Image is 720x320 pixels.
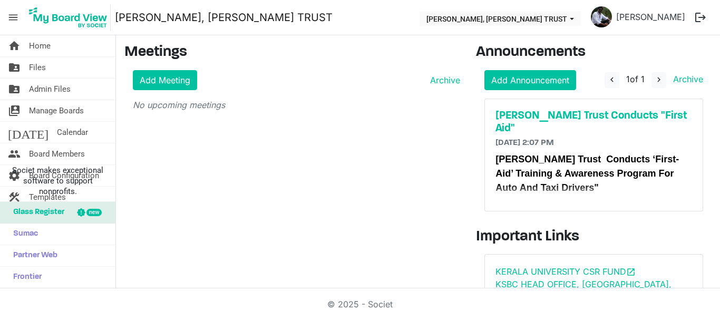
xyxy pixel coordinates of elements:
[8,267,42,288] span: Frontier
[426,74,460,86] a: Archive
[654,75,664,84] span: navigate_next
[626,74,630,84] span: 1
[29,100,84,121] span: Manage Boards
[26,4,115,31] a: My Board View Logo
[8,245,57,266] span: Partner Web
[133,70,197,90] a: Add Meeting
[8,100,21,121] span: switch_account
[8,79,21,100] span: folder_shared
[8,224,38,245] span: Sumac
[420,11,581,26] button: THERESA BHAVAN, IMMANUEL CHARITABLE TRUST dropdownbutton
[86,209,102,216] div: new
[29,79,71,100] span: Admin Files
[476,228,712,246] h3: Important Links
[8,202,64,223] span: Glass Register
[669,74,703,84] a: Archive
[495,266,636,277] a: KERALA UNIVERSITY CSR FUNDopen_in_new
[57,122,88,143] span: Calendar
[605,72,619,88] button: navigate_before
[651,72,666,88] button: navigate_next
[29,35,51,56] span: Home
[8,143,21,164] span: people
[29,57,46,78] span: Files
[495,139,554,147] span: [DATE] 2:07 PM
[133,99,460,111] p: No upcoming meetings
[124,44,460,62] h3: Meetings
[495,154,679,193] span: [PERSON_NAME] Trust Conducts ‘First-Aid’ Training & Awareness Program For Auto And Taxi Drivers"
[484,70,576,90] a: Add Announcement
[8,57,21,78] span: folder_shared
[8,35,21,56] span: home
[26,4,111,31] img: My Board View Logo
[591,6,612,27] img: hSUB5Hwbk44obJUHC4p8SpJiBkby1CPMa6WHdO4unjbwNk2QqmooFCj6Eu6u6-Q6MUaBHHRodFmU3PnQOABFnA_thumb.png
[327,299,393,309] a: © 2025 - Societ
[8,122,48,143] span: [DATE]
[689,6,712,28] button: logout
[3,7,23,27] span: menu
[29,143,85,164] span: Board Members
[495,110,692,135] a: [PERSON_NAME] Trust Conducts "First Aid"
[5,165,111,197] span: Societ makes exceptional software to support nonprofits.
[495,279,684,302] a: KSBC HEAD OFFICE, [GEOGRAPHIC_DATA],[GEOGRAPHIC_DATA], [GEOGRAPHIC_DATA]
[476,44,712,62] h3: Announcements
[612,6,689,27] a: [PERSON_NAME]
[626,74,645,84] span: of 1
[115,7,333,28] a: [PERSON_NAME], [PERSON_NAME] TRUST
[607,75,617,84] span: navigate_before
[626,267,636,277] span: open_in_new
